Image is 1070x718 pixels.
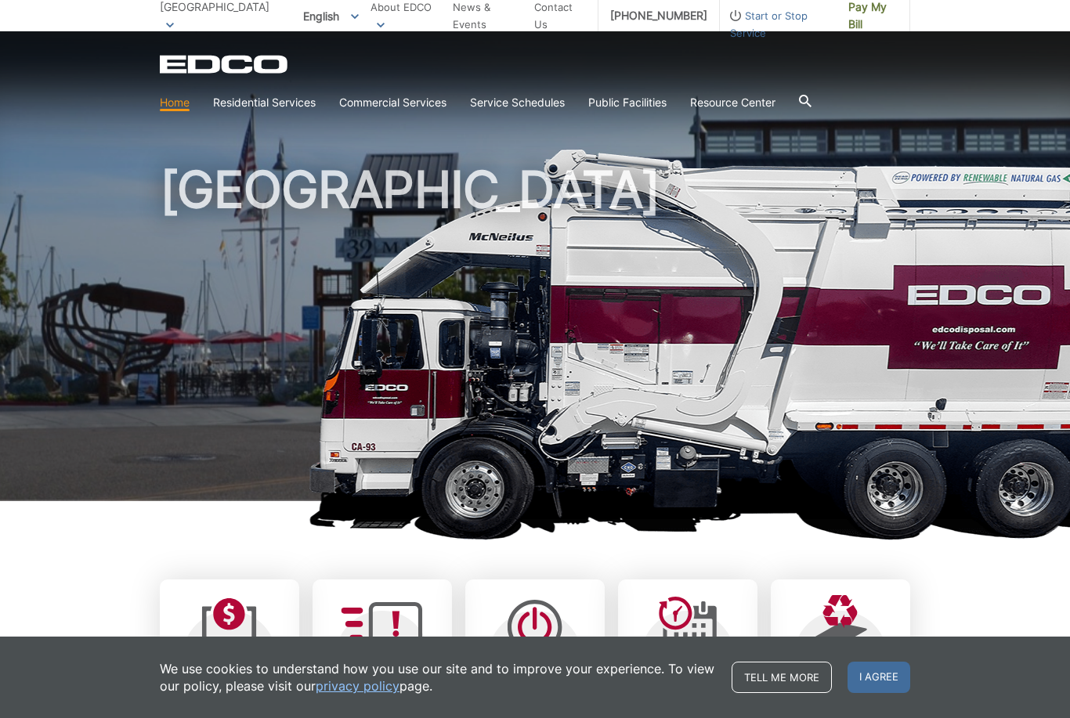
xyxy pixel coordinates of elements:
[160,55,290,74] a: EDCD logo. Return to the homepage.
[732,662,832,693] a: Tell me more
[160,94,190,111] a: Home
[470,94,565,111] a: Service Schedules
[160,164,910,508] h1: [GEOGRAPHIC_DATA]
[848,662,910,693] span: I agree
[588,94,667,111] a: Public Facilities
[316,677,399,695] a: privacy policy
[213,94,316,111] a: Residential Services
[690,94,775,111] a: Resource Center
[339,94,446,111] a: Commercial Services
[291,3,371,29] span: English
[160,660,716,695] p: We use cookies to understand how you use our site and to improve your experience. To view our pol...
